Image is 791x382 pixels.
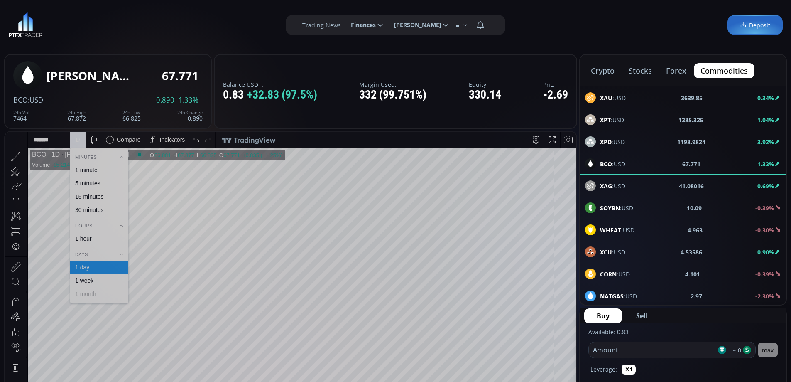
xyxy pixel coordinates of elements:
span: :USD [600,204,633,212]
div: Market open [131,19,138,27]
div: D [71,5,75,11]
div: 15.214K [48,30,68,36]
span: Finances [345,17,376,33]
label: Balance USDT: [223,81,317,88]
b: 4.963 [688,226,703,234]
button: 15:25:13 (UTC) [474,330,519,345]
span: +32.83 (97.5%) [247,89,317,101]
div: 1 month [70,159,91,165]
div: 1d [94,334,100,341]
b: XPT [600,116,611,124]
div: 3m [54,334,62,341]
b: WHEAT [600,226,621,234]
div: 0.83 [223,89,317,101]
div: 1 hour [70,104,87,110]
span: ≈ 0 [730,346,741,355]
span: :USD [600,292,637,301]
b: XCU [600,248,612,256]
div: 1m [68,334,76,341]
div: 332 (99.751%) [359,89,426,101]
div: H [169,20,173,27]
b: XPD [600,138,612,146]
div: 330.14 [469,89,501,101]
button: Sell [624,308,660,323]
div: Indicators [155,5,180,11]
span: :USD [600,182,625,190]
div: 67.771 [162,69,198,82]
div: Compare [112,5,136,11]
div: Toggle Auto Scale [553,330,570,345]
span: BCO [13,95,28,105]
label: Trading News [302,21,341,30]
div: 24h Change [177,110,203,115]
button: ✕1 [622,365,636,375]
button: Buy [584,308,622,323]
label: Available: 0.83 [588,328,629,336]
div:  [7,111,14,119]
b: -0.39% [755,270,774,278]
label: Equity: [469,81,501,88]
span: :USD [600,248,625,256]
b: 41.08016 [679,182,704,190]
div: Go to [111,330,125,345]
div: 1 day [70,132,84,139]
div: 66.881 [149,20,166,27]
label: PnL: [543,81,568,88]
div: 5 minutes [70,48,96,55]
b: 1385.325 [678,116,703,124]
div: 24h High [67,110,86,115]
b: 1198.9824 [677,138,705,146]
div: 5y [30,334,36,341]
b: XAU [600,94,612,102]
div: Days [65,118,123,127]
b: 10.09 [687,204,702,212]
button: stocks [622,63,659,78]
button: commodities [694,63,754,78]
span: 0.890 [156,96,174,104]
b: -2.30% [755,292,774,300]
b: XAG [600,182,612,190]
div: 30 minutes [70,75,98,81]
div: C [214,20,218,27]
div: 24h Low [122,110,141,115]
b: NATGAS [600,292,624,300]
div: [PERSON_NAME] Oil [55,19,125,27]
div: BCO [27,19,42,27]
div: 15 minutes [70,62,98,68]
span: Deposit [740,21,770,30]
div: log [542,334,550,341]
img: LOGO [8,12,43,37]
b: 0.34% [757,94,774,102]
div: 67.771 [218,20,235,27]
div: Volume [27,30,45,36]
div: [PERSON_NAME] Oil [47,69,130,82]
span: :USD [600,138,625,146]
label: Margin Used: [359,81,426,88]
button: forex [659,63,693,78]
div: 1D [42,19,55,27]
b: 0.90% [757,248,774,256]
b: 4.101 [685,270,700,278]
div: Hide Drawings Toolbar [19,310,23,321]
div: 67.877 [173,20,189,27]
a: Deposit [727,15,783,35]
div: 1 minute [70,35,93,42]
label: Leverage: [590,365,617,374]
div: -2.69 [543,89,568,101]
div: Minutes [65,21,123,30]
div: 1 week [70,145,88,152]
div: +0.835 (+1.25%) [238,20,278,27]
div: O [145,20,149,27]
b: -0.39% [755,204,774,212]
div: 7464 [13,110,31,121]
b: 3639.85 [681,94,703,102]
div: 66.825 [122,110,141,121]
div: 24h Vol. [13,110,31,115]
span: :USD [600,226,634,234]
b: 3.92% [757,138,774,146]
b: -0.30% [755,226,774,234]
span: 1.33% [179,96,198,104]
span: [PERSON_NAME] [388,17,441,33]
b: 0.69% [757,182,774,190]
